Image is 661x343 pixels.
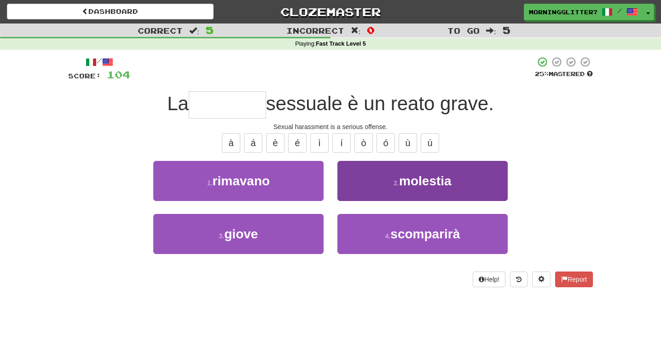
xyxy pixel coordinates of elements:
span: 5 [503,24,510,35]
button: ò [354,133,373,153]
span: rimavano [213,174,270,188]
button: ú [421,133,439,153]
button: ù [399,133,417,153]
span: 0 [367,24,375,35]
small: 2 . [394,179,399,187]
button: 3.giove [153,214,324,254]
span: : [189,27,199,35]
a: MorningGlitter7075 / [524,4,643,20]
span: To go [447,26,480,35]
button: Round history (alt+y) [510,272,528,287]
button: ì [310,133,329,153]
button: 1.rimavano [153,161,324,201]
button: á [244,133,262,153]
a: Clozemaster [227,4,434,20]
span: Correct [138,26,183,35]
a: Dashboard [7,4,214,19]
small: 1 . [207,179,213,187]
span: : [351,27,361,35]
span: Score: [68,72,101,80]
small: 3 . [219,232,225,240]
button: è [266,133,284,153]
button: 4.scomparirà [337,214,508,254]
span: 25 % [535,70,549,77]
strong: Fast Track Level 5 [316,41,366,47]
span: molestia [399,174,452,188]
div: / [68,56,130,68]
span: 104 [107,69,130,80]
span: La [167,93,189,114]
button: ó [377,133,395,153]
button: é [288,133,307,153]
span: MorningGlitter7075 [529,8,597,16]
span: 5 [206,24,214,35]
small: 4 . [385,232,391,240]
span: giove [224,227,258,241]
span: sessuale è un reato grave. [266,93,494,114]
button: í [332,133,351,153]
button: 2.molestia [337,161,508,201]
span: : [486,27,496,35]
button: Report [555,272,593,287]
div: Mastered [535,70,593,78]
span: / [617,7,622,14]
div: Sexual harassment is a serious offense. [68,122,593,131]
button: Help! [473,272,505,287]
button: à [222,133,240,153]
span: Incorrect [286,26,344,35]
span: scomparirà [390,227,460,241]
